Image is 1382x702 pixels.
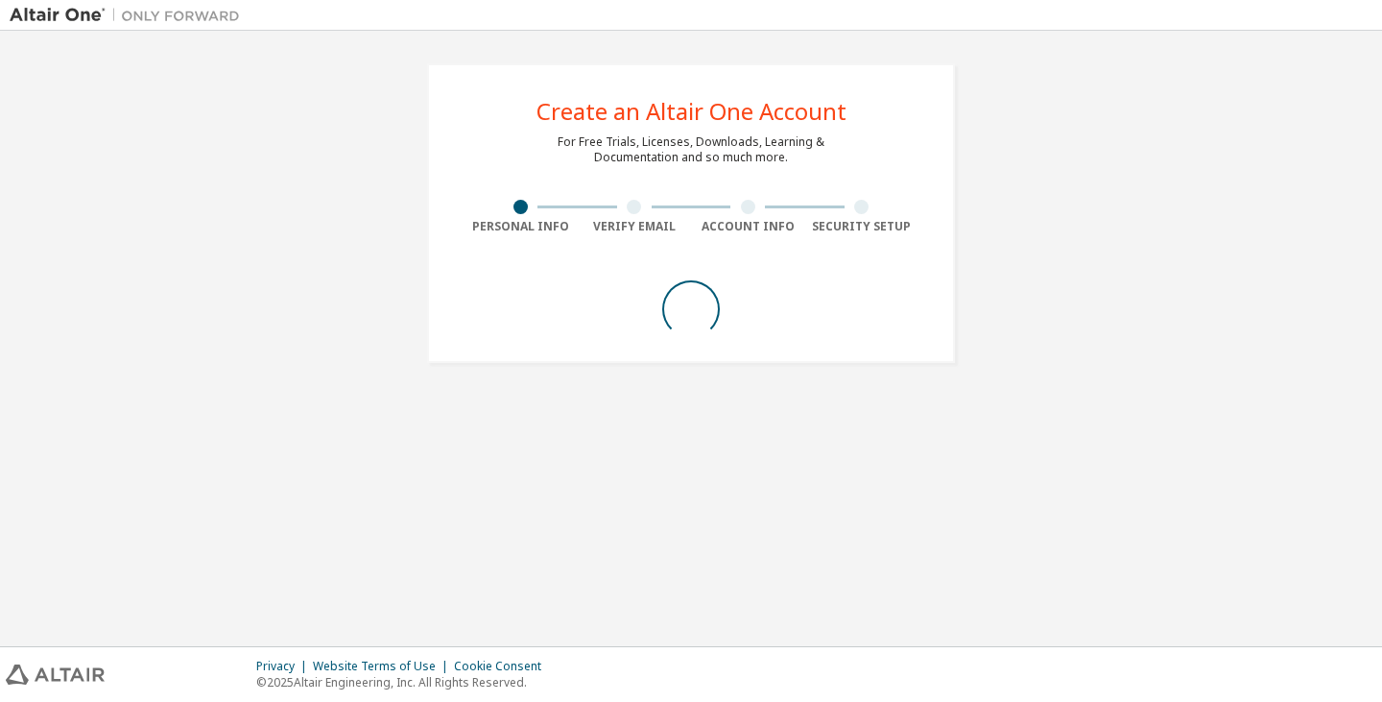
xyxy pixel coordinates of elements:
[464,219,578,234] div: Personal Info
[805,219,919,234] div: Security Setup
[10,6,250,25] img: Altair One
[691,219,805,234] div: Account Info
[256,659,313,674] div: Privacy
[313,659,454,674] div: Website Terms of Use
[558,134,824,165] div: For Free Trials, Licenses, Downloads, Learning & Documentation and so much more.
[578,219,692,234] div: Verify Email
[536,100,846,123] div: Create an Altair One Account
[454,659,553,674] div: Cookie Consent
[256,674,553,690] p: © 2025 Altair Engineering, Inc. All Rights Reserved.
[6,665,105,685] img: altair_logo.svg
